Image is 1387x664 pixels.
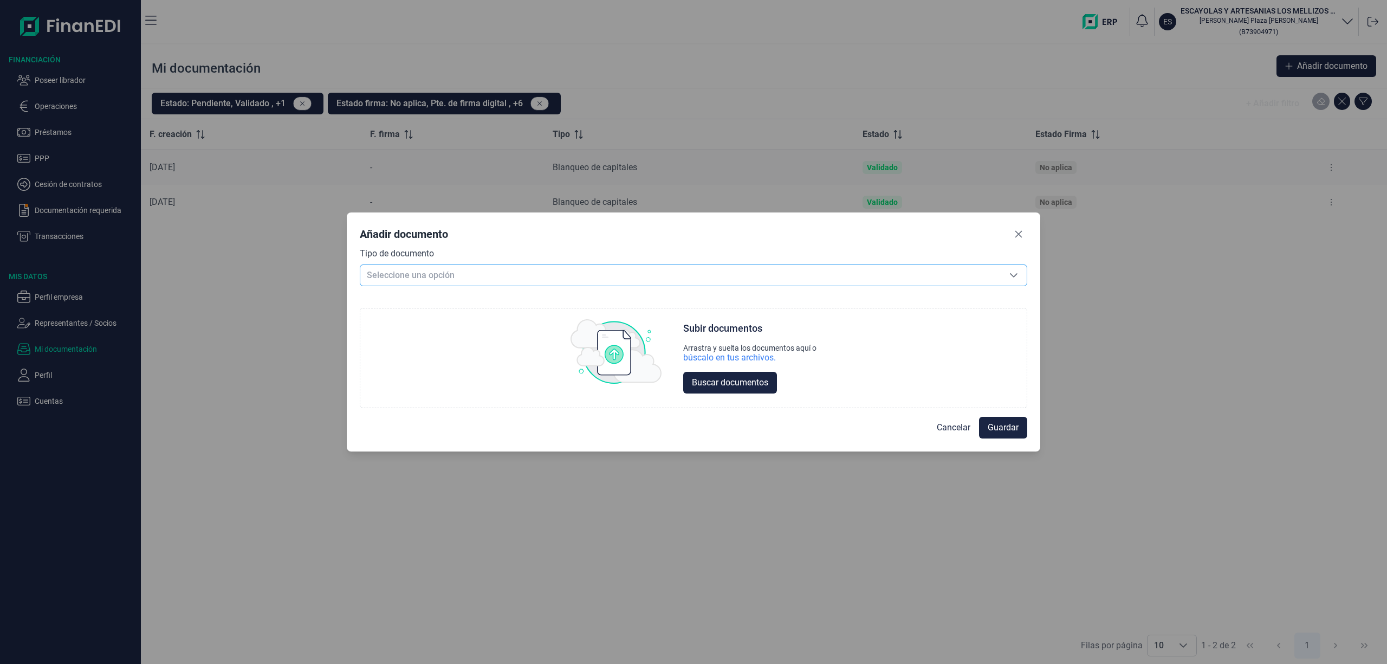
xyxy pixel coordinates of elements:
[360,227,448,242] div: Añadir documento
[683,372,777,394] button: Buscar documentos
[937,421,970,434] span: Cancelar
[683,322,762,335] div: Subir documentos
[683,352,776,363] div: búscalo en tus archivos.
[683,344,816,352] div: Arrastra y suelta los documentos aquí o
[928,417,979,439] button: Cancelar
[571,319,662,384] img: upload img
[360,265,1001,286] span: Seleccione una opción
[683,352,816,363] div: búscalo en tus archivos.
[988,421,1019,434] span: Guardar
[1001,265,1027,286] div: Seleccione una opción
[692,376,768,389] span: Buscar documentos
[1010,225,1027,243] button: Close
[360,247,434,260] label: Tipo de documento
[979,417,1027,439] button: Guardar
